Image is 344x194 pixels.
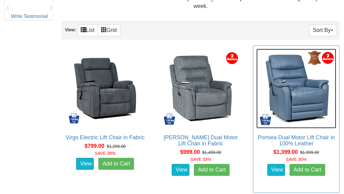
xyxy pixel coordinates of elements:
span: $1,399.00 [273,149,298,155]
a: Portsea Dual Motor Lift Chair in 100% Leather [258,134,335,147]
a: List [77,24,98,36]
strong: View: [65,27,76,32]
img: Virgo Electric Lift Chair in Fabric [65,49,145,128]
a: Add to Cart [290,164,325,176]
a: View [76,158,94,170]
a: Add to Cart [98,158,134,170]
a: Virgo Electric Lift Chair in Fabric [66,134,145,140]
span: $999.00 [180,149,200,155]
a: Write Testimonial [11,14,48,19]
img: Bristow Dual Motor Lift Chair in Fabric [161,49,240,128]
font: SAVE 38% [95,151,115,156]
a: Grid [98,24,120,36]
font: SAVE 30% [286,157,307,162]
a: View [267,164,285,176]
a: View [172,164,189,176]
font: SAVE 33% [190,157,211,162]
del: $1,999.00 [300,150,319,155]
del: $1,299.00 [107,144,126,149]
img: Portsea Dual Motor Lift Chair in 100% Leather [256,49,336,128]
span: $799.00 [85,143,104,149]
del: $1,499.00 [202,150,221,155]
button: Sort By [309,24,336,36]
a: [PERSON_NAME] Dual Motor Lift Chair in Fabric [163,134,238,147]
a: Add to Cart [194,164,230,176]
